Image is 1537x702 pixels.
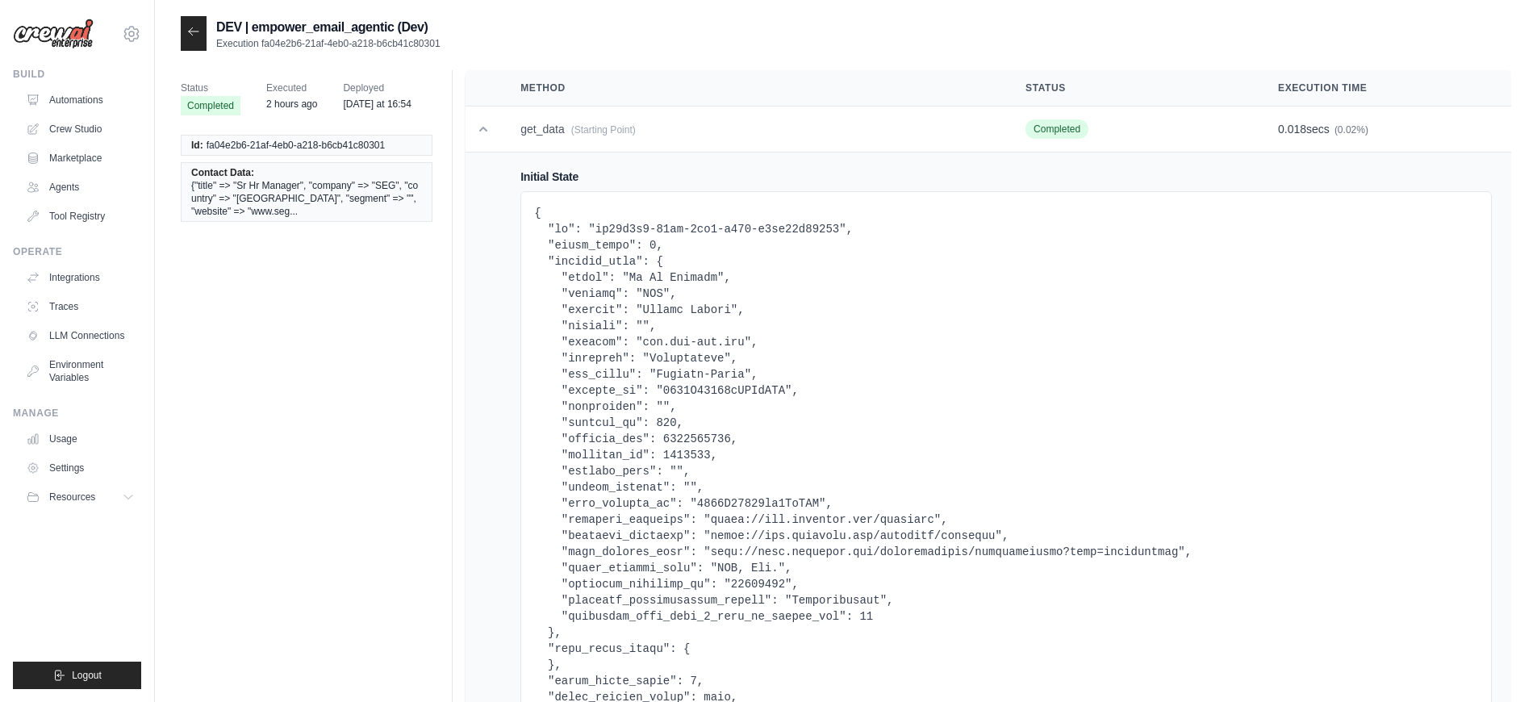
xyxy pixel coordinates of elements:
div: Build [13,68,141,81]
div: Manage [13,407,141,420]
button: Resources [19,484,141,510]
span: Resources [49,491,95,504]
a: Crew Studio [19,116,141,142]
a: Environment Variables [19,352,141,391]
span: Completed [181,96,240,115]
td: secs [1259,107,1511,153]
a: Integrations [19,265,141,290]
span: {"title" => "Sr Hr Manager", "company" => "SEG", "country" => "[GEOGRAPHIC_DATA]", "segment" => "... [191,179,422,218]
th: Status [1006,70,1259,107]
span: Deployed [343,80,411,96]
span: 0.018 [1278,123,1306,136]
span: Status [181,80,240,96]
span: Id: [191,139,203,152]
a: Settings [19,455,141,481]
td: get_data [501,107,1006,153]
a: Agents [19,174,141,200]
span: fa04e2b6-21af-4eb0-a218-b6cb41c80301 [207,139,386,152]
button: Logout [13,662,141,689]
th: Execution Time [1259,70,1511,107]
span: Executed [266,80,317,96]
a: Usage [19,426,141,452]
iframe: Chat Widget [1456,625,1537,702]
span: Contact Data: [191,166,254,179]
a: Automations [19,87,141,113]
span: (0.02%) [1334,124,1368,136]
th: Method [501,70,1006,107]
h2: DEV | empower_email_agentic (Dev) [216,18,441,37]
h4: Initial State [520,169,1492,185]
span: Logout [72,669,102,682]
time: September 3, 2025 at 16:54 CDT [343,98,411,110]
img: Logo [13,19,94,49]
span: (Starting Point) [571,124,636,136]
a: Traces [19,294,141,320]
a: Marketplace [19,145,141,171]
a: Tool Registry [19,203,141,229]
a: LLM Connections [19,323,141,349]
span: Completed [1025,119,1088,139]
time: September 4, 2025 at 16:56 CDT [266,98,317,110]
p: Execution fa04e2b6-21af-4eb0-a218-b6cb41c80301 [216,37,441,50]
div: Operate [13,245,141,258]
